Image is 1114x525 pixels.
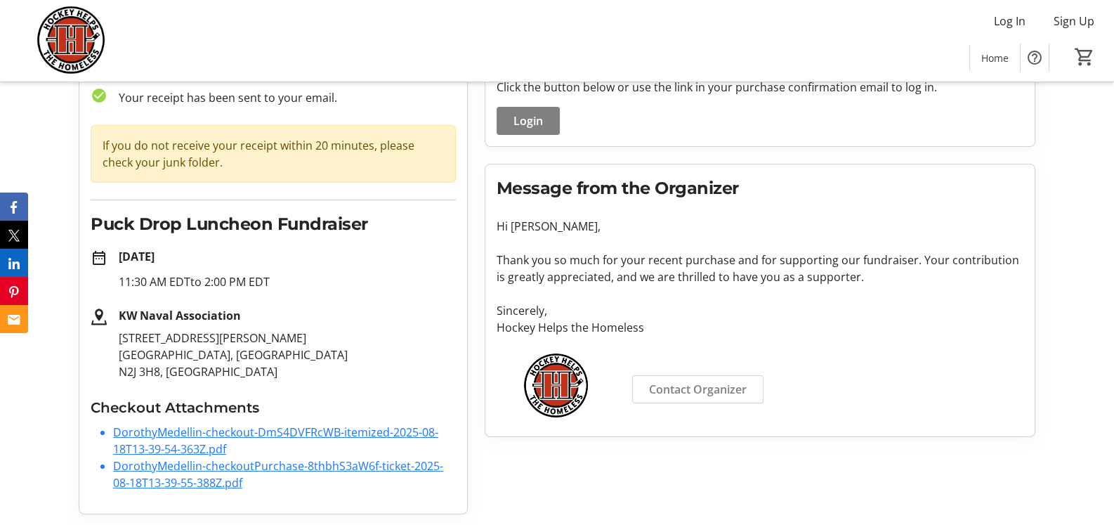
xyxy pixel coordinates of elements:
[119,308,241,323] strong: KW Naval Association
[513,112,543,129] span: Login
[1054,13,1094,30] span: Sign Up
[119,330,456,380] p: [STREET_ADDRESS][PERSON_NAME] [GEOGRAPHIC_DATA], [GEOGRAPHIC_DATA] N2J 3H8, [GEOGRAPHIC_DATA]
[91,87,107,104] mat-icon: check_circle
[497,107,560,135] button: Login
[119,273,456,290] p: 11:30 AM EDT to 2:00 PM EDT
[91,125,456,183] div: If you do not receive your receipt within 20 minutes, please check your junk folder.
[91,249,107,266] mat-icon: date_range
[113,458,443,491] a: DorothyMedellin-checkoutPurchase-8thbhS3aW6f-ticket-2025-08-18T13-39-55-388Z.pdf
[981,51,1009,65] span: Home
[113,424,438,457] a: DorothyMedellin-checkout-DmS4DVFRcWB-itemized-2025-08-18T13-39-54-363Z.pdf
[107,89,456,106] p: Your receipt has been sent to your email.
[1072,44,1097,70] button: Cart
[983,10,1037,32] button: Log In
[970,45,1020,71] a: Home
[1042,10,1106,32] button: Sign Up
[497,252,1024,285] p: Thank you so much for your recent purchase and for supporting our fundraiser. Your contribution i...
[497,176,1024,201] h2: Message from the Organizer
[91,212,456,237] h2: Puck Drop Luncheon Fundraiser
[497,218,1024,235] p: Hi [PERSON_NAME],
[497,79,1024,96] p: Click the button below or use the link in your purchase confirmation email to log in.
[91,397,456,418] h3: Checkout Attachments
[632,375,764,403] a: Contact Organizer
[497,353,616,420] img: Hockey Helps the Homeless logo
[1021,44,1049,72] button: Help
[994,13,1025,30] span: Log In
[497,302,1024,319] p: Sincerely,
[8,6,133,76] img: Hockey Helps the Homeless's Logo
[497,319,1024,336] p: Hockey Helps the Homeless
[119,249,155,264] strong: [DATE]
[649,381,747,398] span: Contact Organizer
